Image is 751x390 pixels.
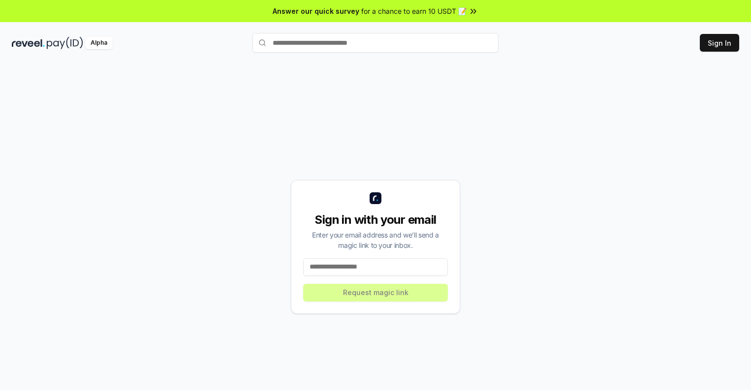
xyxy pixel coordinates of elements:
[12,37,45,49] img: reveel_dark
[47,37,83,49] img: pay_id
[700,34,739,52] button: Sign In
[273,6,359,16] span: Answer our quick survey
[303,230,448,250] div: Enter your email address and we’ll send a magic link to your inbox.
[85,37,113,49] div: Alpha
[370,192,381,204] img: logo_small
[303,212,448,228] div: Sign in with your email
[361,6,467,16] span: for a chance to earn 10 USDT 📝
